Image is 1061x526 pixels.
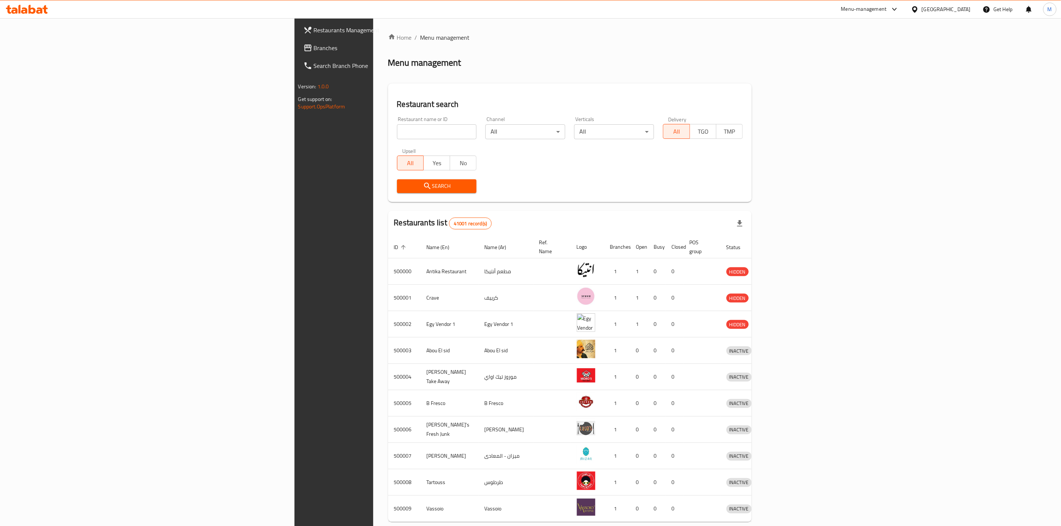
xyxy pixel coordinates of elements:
td: 0 [648,496,666,522]
button: No [450,156,476,170]
td: Vassoio [479,496,533,522]
span: INACTIVE [726,452,752,460]
button: Search [397,179,477,193]
div: All [485,124,565,139]
td: 1 [630,258,648,285]
span: Branches [314,43,466,52]
td: 0 [648,416,666,443]
td: 1 [604,416,630,443]
a: Branches [297,39,472,57]
td: 0 [630,416,648,443]
td: 0 [648,469,666,496]
td: 1 [604,469,630,496]
div: All [574,124,654,139]
button: TGO [690,124,716,139]
span: INACTIVE [726,425,752,434]
label: Upsell [402,148,416,153]
span: Ref. Name [539,238,562,256]
span: INACTIVE [726,399,752,408]
td: كرييف [479,285,533,311]
td: 0 [630,337,648,364]
th: Branches [604,236,630,258]
a: Support.OpsPlatform [298,102,345,111]
td: 1 [604,390,630,416]
span: All [400,158,421,169]
span: Name (Ar) [485,243,516,252]
span: POS group [690,238,712,256]
td: 0 [648,285,666,311]
span: Yes [427,158,447,169]
img: Egy Vendor 1 [577,313,595,332]
a: Search Branch Phone [297,57,472,75]
div: HIDDEN [726,320,749,329]
span: Search [403,182,471,191]
img: Moro's Take Away [577,366,595,385]
div: Export file [731,215,749,232]
span: HIDDEN [726,294,749,303]
span: Name (En) [427,243,459,252]
span: HIDDEN [726,268,749,276]
span: TMP [719,126,740,137]
span: No [453,158,473,169]
td: 0 [666,390,684,416]
div: INACTIVE [726,346,752,355]
th: Busy [648,236,666,258]
input: Search for restaurant name or ID.. [397,124,477,139]
td: [PERSON_NAME] [479,416,533,443]
td: 0 [630,469,648,496]
td: 1 [604,496,630,522]
td: 1 [604,311,630,337]
td: Abou El sid [479,337,533,364]
td: 0 [648,337,666,364]
span: Get support on: [298,94,332,104]
td: 0 [648,364,666,390]
img: Mizan - Maadi [577,445,595,464]
div: Menu-management [841,5,887,14]
td: 1 [604,285,630,311]
img: Tartouss [577,471,595,490]
button: All [663,124,690,139]
span: Status [726,243,751,252]
span: INACTIVE [726,478,752,487]
td: 0 [666,285,684,311]
th: Closed [666,236,684,258]
td: 0 [648,258,666,285]
h2: Restaurants list [394,217,492,229]
span: All [666,126,687,137]
th: Open [630,236,648,258]
td: طرطوس [479,469,533,496]
span: ID [394,243,408,252]
img: Abou El sid [577,340,595,358]
span: Search Branch Phone [314,61,466,70]
span: M [1048,5,1052,13]
table: enhanced table [388,236,786,522]
span: INACTIVE [726,504,752,513]
img: B Fresco [577,392,595,411]
td: 0 [630,390,648,416]
span: TGO [693,126,713,137]
td: 0 [666,416,684,443]
td: 0 [630,496,648,522]
td: 1 [604,337,630,364]
span: HIDDEN [726,320,749,329]
td: 0 [648,443,666,469]
div: HIDDEN [726,267,749,276]
img: Lujo's Fresh Junk [577,419,595,437]
td: 1 [604,364,630,390]
td: 1 [604,443,630,469]
nav: breadcrumb [388,33,752,42]
span: 41001 record(s) [449,220,491,227]
td: 0 [666,258,684,285]
div: [GEOGRAPHIC_DATA] [922,5,971,13]
td: 0 [666,337,684,364]
button: TMP [716,124,743,139]
img: Crave [577,287,595,306]
td: 0 [666,443,684,469]
div: INACTIVE [726,373,752,382]
img: Antika Restaurant [577,261,595,279]
td: 0 [666,364,684,390]
td: Egy Vendor 1 [479,311,533,337]
td: 0 [648,390,666,416]
button: All [397,156,424,170]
